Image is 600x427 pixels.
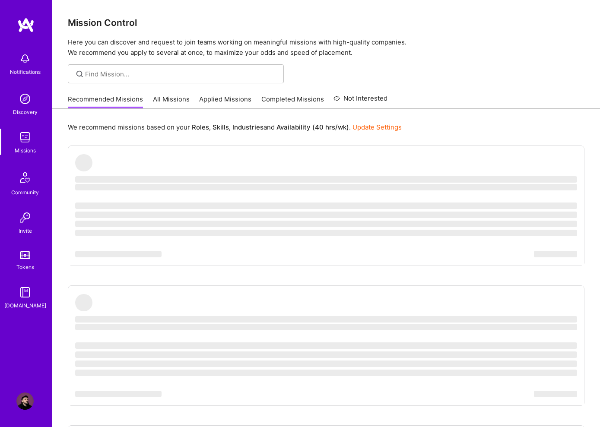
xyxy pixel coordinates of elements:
a: Completed Missions [261,95,324,109]
a: Update Settings [352,123,402,131]
div: Tokens [16,263,34,272]
div: Notifications [10,67,41,76]
div: Missions [15,146,36,155]
div: Community [11,188,39,197]
b: Roles [192,123,209,131]
a: Applied Missions [199,95,251,109]
b: Skills [213,123,229,131]
p: Here you can discover and request to join teams working on meaningful missions with high-quality ... [68,37,584,58]
div: Discovery [13,108,38,117]
div: [DOMAIN_NAME] [4,301,46,310]
img: discovery [16,90,34,108]
img: tokens [20,251,30,259]
a: All Missions [153,95,190,109]
a: User Avatar [14,392,36,410]
img: logo [17,17,35,33]
a: Recommended Missions [68,95,143,109]
p: We recommend missions based on your , , and . [68,123,402,132]
img: Invite [16,209,34,226]
div: Invite [19,226,32,235]
img: teamwork [16,129,34,146]
b: Industries [232,123,263,131]
i: icon SearchGrey [75,69,85,79]
img: Community [15,167,35,188]
h3: Mission Control [68,17,584,28]
a: Not Interested [333,93,387,109]
input: Find Mission... [85,70,277,79]
img: guide book [16,284,34,301]
img: bell [16,50,34,67]
img: User Avatar [16,392,34,410]
b: Availability (40 hrs/wk) [276,123,349,131]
